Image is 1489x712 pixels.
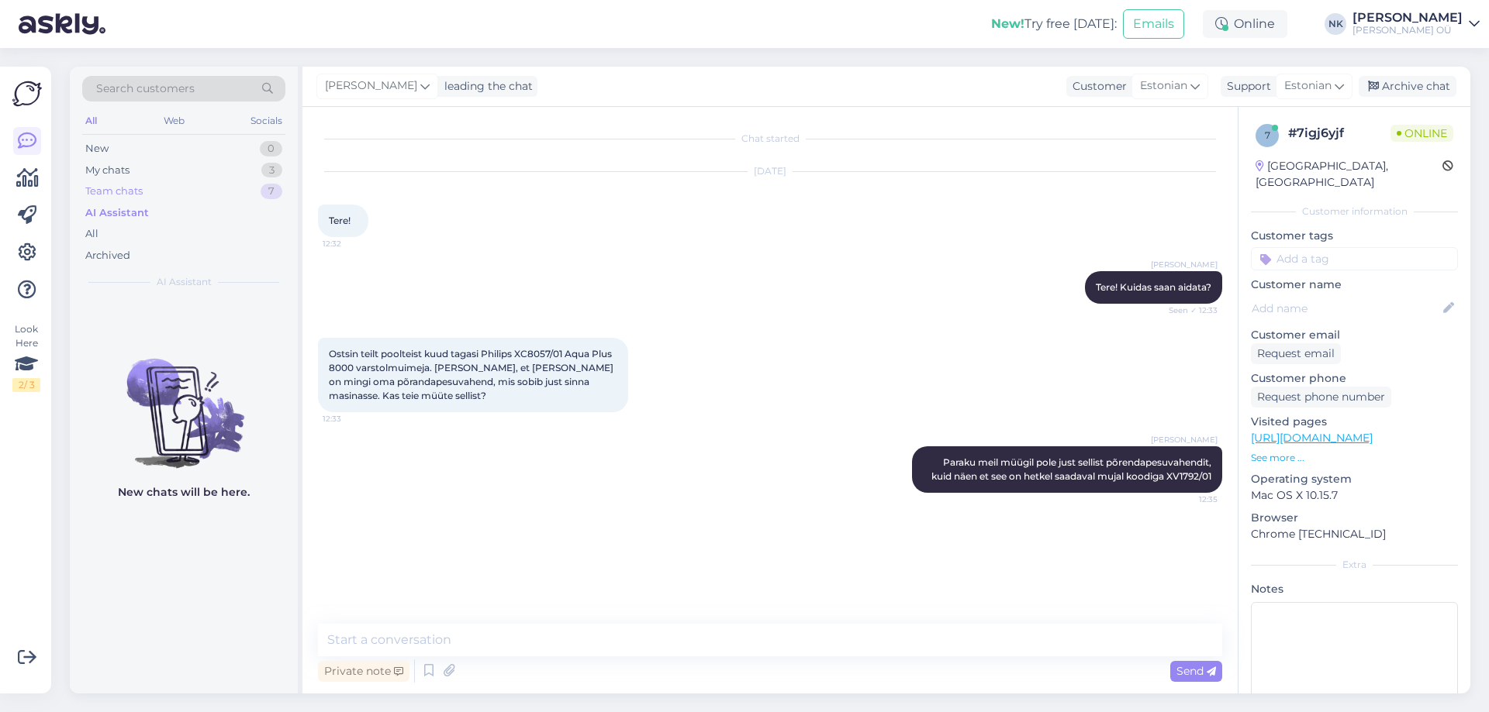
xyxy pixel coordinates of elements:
[1066,78,1127,95] div: Customer
[1251,387,1391,408] div: Request phone number
[85,248,130,263] div: Archived
[329,348,616,401] span: Ostsin teilt poolteist kuud tagasi Philips XC8057/01 Aqua Plus 8000 varstolmuimeja. [PERSON_NAME]...
[1251,581,1458,597] p: Notes
[1288,124,1391,143] div: # 7igj6yjf
[1359,76,1456,97] div: Archive chat
[96,81,195,97] span: Search customers
[1251,526,1458,542] p: Chrome [TECHNICAL_ID]
[12,378,40,392] div: 2 / 3
[1251,277,1458,293] p: Customer name
[1176,664,1216,678] span: Send
[1251,327,1458,343] p: Customer email
[329,215,351,226] span: Tere!
[82,111,100,131] div: All
[1221,78,1271,95] div: Support
[1251,558,1458,572] div: Extra
[157,275,212,289] span: AI Assistant
[1151,259,1218,270] span: [PERSON_NAME]
[931,456,1214,482] span: Paraku meil müügil pole just sellist põrendapesuvahendit, kuid näen et see on hetkel saadaval muj...
[991,15,1117,33] div: Try free [DATE]:
[438,78,533,95] div: leading the chat
[260,141,282,157] div: 0
[1251,451,1458,465] p: See more ...
[1251,205,1458,218] div: Customer information
[1151,434,1218,445] span: [PERSON_NAME]
[12,322,40,392] div: Look Here
[1251,510,1458,526] p: Browser
[1353,12,1463,24] div: [PERSON_NAME]
[118,484,250,500] p: New chats will be here.
[85,141,109,157] div: New
[1159,304,1218,316] span: Seen ✓ 12:33
[991,16,1024,31] b: New!
[1391,125,1453,142] span: Online
[12,79,42,108] img: Askly Logo
[1251,471,1458,487] p: Operating system
[318,164,1222,178] div: [DATE]
[1252,300,1440,317] input: Add name
[323,238,381,249] span: 12:32
[1251,247,1458,270] input: Add a tag
[318,132,1222,146] div: Chat started
[1251,370,1458,387] p: Customer phone
[323,413,381,425] span: 12:33
[85,163,130,178] div: My chats
[1251,343,1341,364] div: Request email
[318,661,409,682] div: Private note
[1203,10,1287,38] div: Online
[1256,158,1442,191] div: [GEOGRAPHIC_DATA], [GEOGRAPHIC_DATA]
[261,163,282,178] div: 3
[1140,77,1187,95] span: Estonian
[247,111,285,131] div: Socials
[325,77,417,95] span: [PERSON_NAME]
[1251,228,1458,244] p: Customer tags
[85,226,98,242] div: All
[85,205,149,221] div: AI Assistant
[70,331,298,470] img: No chats
[161,111,188,131] div: Web
[1123,9,1184,39] button: Emails
[1284,77,1332,95] span: Estonian
[1251,487,1458,504] p: Mac OS X 10.15.7
[1096,281,1211,293] span: Tere! Kuidas saan aidata?
[85,184,143,199] div: Team chats
[1265,129,1270,141] span: 7
[1325,13,1346,35] div: NK
[1251,431,1373,445] a: [URL][DOMAIN_NAME]
[261,184,282,199] div: 7
[1251,414,1458,430] p: Visited pages
[1353,12,1480,36] a: [PERSON_NAME][PERSON_NAME] OÜ
[1159,494,1218,505] span: 12:35
[1353,24,1463,36] div: [PERSON_NAME] OÜ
